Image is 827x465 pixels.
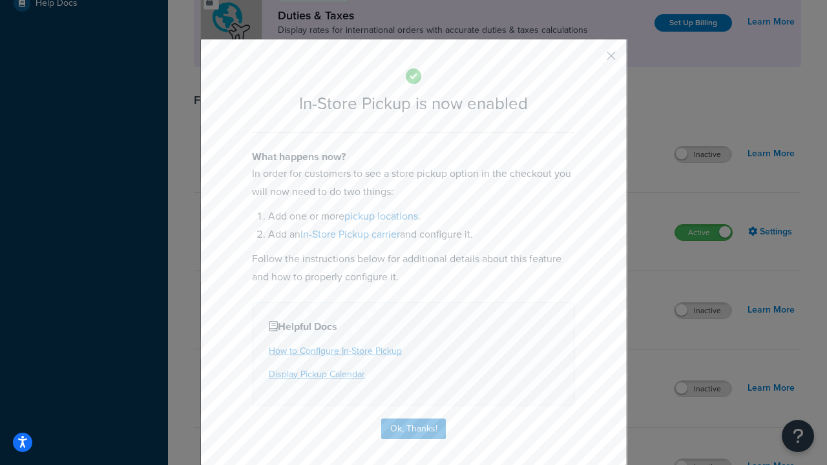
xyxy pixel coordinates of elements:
p: In order for customers to see a store pickup option in the checkout you will now need to do two t... [252,165,575,201]
a: pickup locations [344,209,418,223]
button: Ok, Thanks! [381,418,446,439]
a: In-Store Pickup carrier [300,227,400,242]
h4: Helpful Docs [269,319,558,335]
li: Add an and configure it. [268,225,575,243]
a: Display Pickup Calendar [269,367,365,381]
li: Add one or more . [268,207,575,225]
a: How to Configure In-Store Pickup [269,344,402,358]
h4: What happens now? [252,149,575,165]
h2: In-Store Pickup is now enabled [252,94,575,113]
p: Follow the instructions below for additional details about this feature and how to properly confi... [252,250,575,286]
